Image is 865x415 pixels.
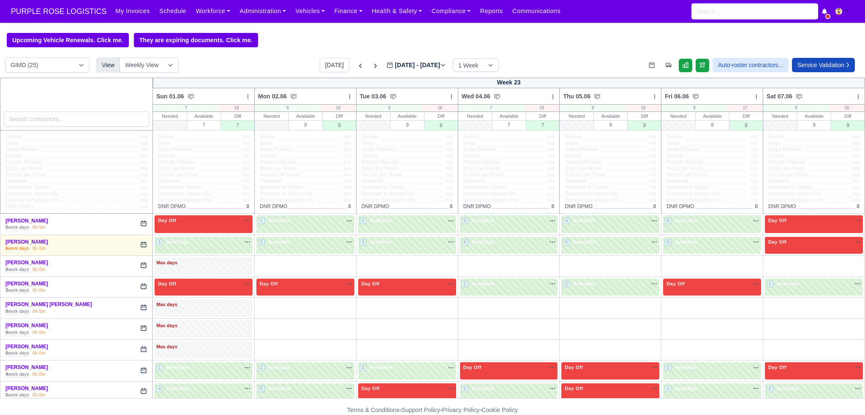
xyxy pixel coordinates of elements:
span: Delivered [362,178,383,184]
span: PURPLE ROSE LOGISTICS [7,3,111,20]
span: Returned to Station (%) [463,191,516,197]
span: n/a [649,134,656,140]
span: Stops [565,140,578,146]
span: Stops [158,140,171,146]
div: Week 23 [153,78,865,88]
div: 9 [594,120,627,129]
span: Sat 07.06 [767,92,792,100]
span: Stops Planned [260,146,293,153]
input: Search... [691,3,818,19]
span: Delivered [565,178,586,184]
span: Parcels per Route [158,172,199,178]
span: n/a [242,159,249,165]
span: n/a [344,197,351,203]
div: 9 [560,105,626,111]
a: Cookie Policy [481,407,518,413]
span: Parcels per Route [362,172,402,178]
span: Returned to Station [768,184,812,191]
span: Available [267,217,292,223]
span: n/a [141,184,148,190]
div: View [96,57,120,73]
a: [PERSON_NAME] [5,344,48,350]
span: n/a [547,197,555,203]
span: n/a [141,172,148,178]
a: [PERSON_NAME] [PERSON_NAME] [5,301,92,307]
span: n/a [852,197,860,203]
div: Diff [526,112,560,120]
a: Service Validation [792,58,855,72]
span: 2 [360,217,367,224]
div: Available [187,112,220,120]
span: Stops per Route [666,165,703,172]
span: Parcels Planned [666,159,703,165]
div: 0h 0m [33,350,46,357]
div: Diff [424,112,458,120]
span: n/a [141,140,148,146]
span: n/a [751,134,758,140]
span: Delivery Completion (%) [260,197,314,203]
span: Returned to Station [158,184,201,191]
span: n/a [751,165,758,171]
span: n/a [344,191,351,197]
div: 9 [289,120,322,129]
span: Delivered [5,178,27,184]
span: DNR DPMO [5,203,33,210]
span: Delivery Completion (%) [565,197,619,203]
span: DNR DPMO [565,203,592,210]
iframe: Chat Widget [823,374,865,415]
span: n/a [446,146,453,152]
span: n/a [242,153,249,159]
div: 9 [323,120,356,130]
span: Delivery Completion (%) [666,197,721,203]
div: Available [492,112,526,120]
div: 0h 0m [33,245,46,252]
span: Routes [260,134,276,140]
span: Returned to Station (%) [5,191,58,197]
span: n/a [446,153,453,159]
span: Stops Planned [768,146,801,153]
span: Parcels per Route [463,172,504,178]
span: n/a [242,197,249,203]
span: n/a [344,165,351,171]
span: Returned to Station [666,184,710,191]
span: n/a [649,184,656,190]
span: n/a [344,140,351,146]
span: 0 [552,203,555,209]
span: Delivery Completion (%) [5,197,60,203]
span: n/a [751,159,758,165]
span: n/a [751,184,758,190]
span: n/a [852,165,860,171]
span: DNR DPMO [463,203,491,210]
span: n/a [649,159,656,165]
span: Stops [362,140,375,146]
span: Available [470,217,495,223]
div: Available [696,112,729,120]
span: Parcels Planned [463,159,500,165]
span: Routes [362,134,378,140]
span: n/a [649,153,656,159]
span: 0 [450,203,453,209]
span: n/a [852,184,860,190]
span: n/a [141,146,148,152]
a: Communications [508,3,566,19]
div: 0h 0m [33,224,46,231]
span: Parcels [158,153,175,159]
span: Delivery Completion (%) [463,197,518,203]
a: [PERSON_NAME] [5,260,48,266]
span: n/a [547,191,555,197]
span: Returned to Station (%) [260,191,313,197]
div: 9 [797,120,831,129]
span: n/a [751,178,758,184]
span: Parcels [5,153,22,159]
span: n/a [344,146,351,152]
a: [PERSON_NAME] [5,364,48,370]
span: Routes [5,134,22,140]
div: 9 [763,105,829,111]
div: 0h 0m [33,287,46,294]
span: n/a [852,153,860,159]
span: Parcels [565,153,582,159]
span: n/a [547,134,555,140]
span: Day Off [156,217,178,223]
span: Returned to Station [565,184,608,191]
a: Terms & Conditions [347,407,399,413]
